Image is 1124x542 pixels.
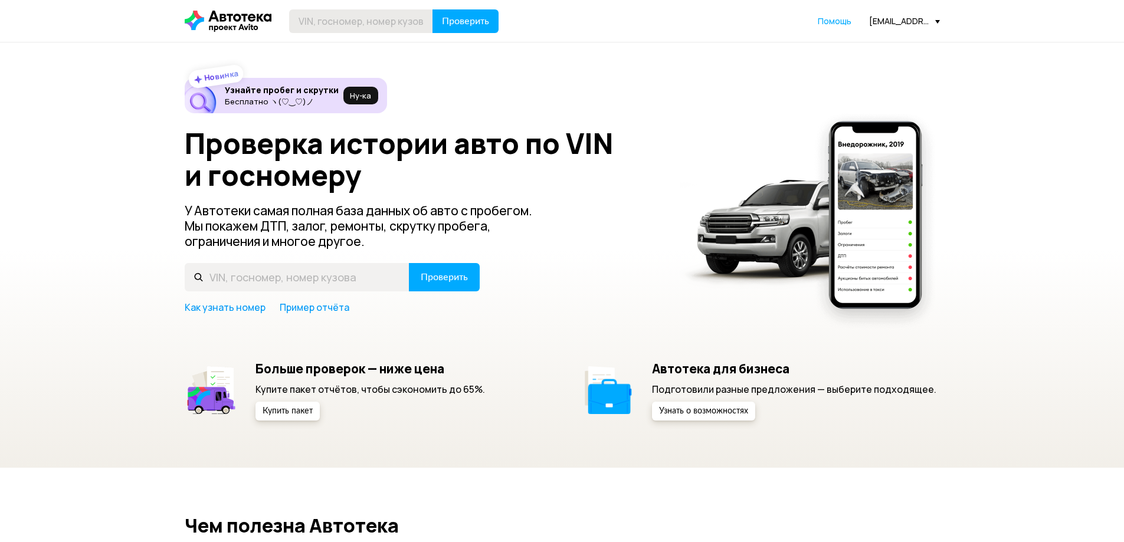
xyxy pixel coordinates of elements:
strong: Новинка [203,68,239,83]
h6: Узнайте пробег и скрутки [225,85,339,96]
p: Бесплатно ヽ(♡‿♡)ノ [225,97,339,106]
span: Ну‑ка [350,91,371,100]
button: Проверить [409,263,480,291]
h1: Проверка истории авто по VIN и госномеру [185,127,664,191]
input: VIN, госномер, номер кузова [289,9,433,33]
a: Пример отчёта [280,301,349,314]
button: Узнать о возможностях [652,402,755,421]
span: Узнать о возможностях [659,407,748,415]
button: Купить пакет [255,402,320,421]
p: Подготовили разные предложения — выберите подходящее. [652,383,936,396]
span: Проверить [421,272,468,282]
a: Как узнать номер [185,301,266,314]
div: [EMAIL_ADDRESS][DOMAIN_NAME] [869,15,940,27]
button: Проверить [432,9,499,33]
input: VIN, госномер, номер кузова [185,263,409,291]
p: Купите пакет отчётов, чтобы сэкономить до 65%. [255,383,485,396]
span: Проверить [442,17,489,26]
span: Купить пакет [263,407,313,415]
h5: Больше проверок — ниже цена [255,361,485,376]
h2: Чем полезна Автотека [185,515,940,536]
h5: Автотека для бизнеса [652,361,936,376]
p: У Автотеки самая полная база данных об авто с пробегом. Мы покажем ДТП, залог, ремонты, скрутку п... [185,203,552,249]
a: Помощь [818,15,851,27]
